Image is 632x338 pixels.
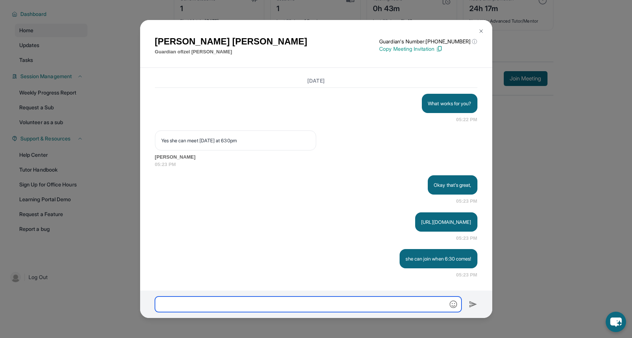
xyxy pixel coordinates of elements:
h3: [DATE] [155,77,477,84]
span: ⓘ [472,38,477,45]
h1: [PERSON_NAME] [PERSON_NAME] [155,35,307,48]
p: Yes she can meet [DATE] at 630pm [161,137,310,144]
span: 05:23 PM [456,271,477,279]
p: she can join when 6:30 comes! [406,255,471,262]
p: [URL][DOMAIN_NAME] [421,218,471,226]
p: Guardian's Number: [PHONE_NUMBER] [379,38,477,45]
span: 05:23 PM [456,235,477,242]
img: Close Icon [478,28,484,34]
span: 05:23 PM [456,198,477,205]
img: Copy Icon [436,46,443,52]
p: Copy Meeting Invitation [379,45,477,53]
button: chat-button [606,312,626,332]
p: What works for you? [428,100,471,107]
p: Okay that's great, [434,181,471,189]
img: Send icon [469,300,477,309]
span: 05:23 PM [155,161,477,168]
span: 05:22 PM [456,116,477,123]
img: Emoji [450,301,457,308]
p: Guardian of Izel [PERSON_NAME] [155,48,307,56]
span: [PERSON_NAME] [155,153,477,161]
